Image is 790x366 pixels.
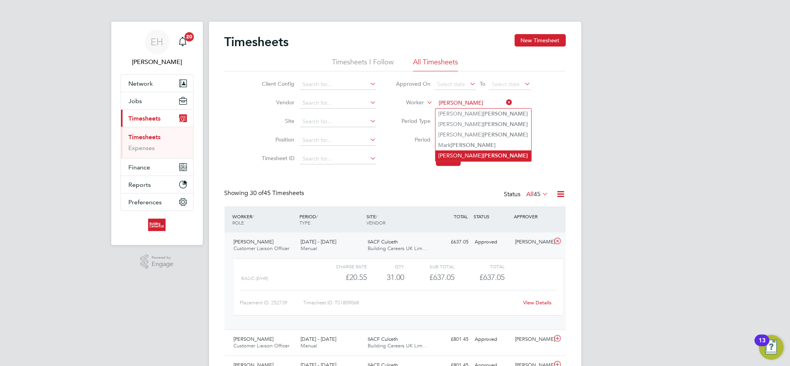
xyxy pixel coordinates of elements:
[472,209,512,223] div: STATUS
[368,245,427,252] span: Building Careers UK Lim…
[405,271,455,284] div: £637.05
[121,57,194,67] span: Emma Hughes
[300,79,376,90] input: Search for...
[303,297,519,309] div: Timesheet ID: TS1809068
[300,154,376,164] input: Search for...
[121,110,193,127] button: Timesheets
[759,340,766,350] div: 13
[316,213,318,219] span: /
[300,98,376,109] input: Search for...
[368,336,398,342] span: IIACF Culceth
[759,335,784,360] button: Open Resource Center, 13 new notifications
[472,333,512,346] div: Approved
[512,209,552,223] div: APPROVER
[300,135,376,146] input: Search for...
[413,57,458,71] li: All Timesheets
[121,193,193,211] button: Preferences
[512,236,552,249] div: [PERSON_NAME]
[479,273,505,282] span: £637.05
[368,238,398,245] span: IIACF Culceth
[483,121,528,128] b: [PERSON_NAME]
[250,189,264,197] span: 30 of
[129,181,151,188] span: Reports
[365,209,432,230] div: SITE
[252,213,254,219] span: /
[368,342,427,349] span: Building Careers UK Lim…
[436,98,512,109] input: Search for...
[477,79,487,89] span: To
[297,209,365,230] div: PERIOD
[405,262,455,271] div: Sub Total
[225,189,306,197] div: Showing
[121,75,193,92] button: Network
[140,254,173,269] a: Powered byEngage
[437,81,465,88] span: Select date
[367,262,405,271] div: QTY
[129,144,155,152] a: Expenses
[492,81,520,88] span: Select date
[242,276,268,281] span: BAsic (£/HR)
[436,109,531,119] li: [PERSON_NAME]
[121,159,193,176] button: Finance
[152,254,173,261] span: Powered by
[148,219,166,231] img: buildingcareersuk-logo-retina.png
[451,142,496,148] b: [PERSON_NAME]
[259,80,294,87] label: Client Config
[483,131,528,138] b: [PERSON_NAME]
[259,117,294,124] label: Site
[389,99,424,107] label: Worker
[301,342,317,349] span: Manual
[523,299,551,306] a: View Details
[301,245,317,252] span: Manual
[129,115,161,122] span: Timesheets
[367,271,405,284] div: 31.00
[432,236,472,249] div: £637.05
[121,176,193,193] button: Reports
[301,238,336,245] span: [DATE] - [DATE]
[436,129,531,140] li: [PERSON_NAME]
[185,32,194,41] span: 20
[121,127,193,158] div: Timesheets
[534,190,541,198] span: 45
[129,164,150,171] span: Finance
[472,236,512,249] div: Approved
[129,80,153,87] span: Network
[436,119,531,129] li: [PERSON_NAME]
[299,219,310,226] span: TYPE
[504,189,550,200] div: Status
[483,110,528,117] b: [PERSON_NAME]
[527,190,549,198] label: All
[225,34,289,50] h2: Timesheets
[454,213,468,219] span: TOTAL
[234,336,274,342] span: [PERSON_NAME]
[121,29,194,67] a: EH[PERSON_NAME]
[129,97,142,105] span: Jobs
[396,136,430,143] label: Period
[233,219,244,226] span: ROLE
[455,262,505,271] div: Total
[432,333,472,346] div: £801.45
[150,37,163,47] span: EH
[396,117,430,124] label: Period Type
[234,342,290,349] span: Customer Liaison Officer
[129,199,162,206] span: Preferences
[515,34,566,47] button: New Timesheet
[396,80,430,87] label: Approved On
[259,155,294,162] label: Timesheet ID
[152,261,173,268] span: Engage
[240,297,303,309] div: Placement ID: 252739
[376,213,377,219] span: /
[259,99,294,106] label: Vendor
[129,133,161,141] a: Timesheets
[121,92,193,109] button: Jobs
[332,57,394,71] li: Timesheets I Follow
[366,219,385,226] span: VENDOR
[436,150,531,161] li: [PERSON_NAME]
[512,333,552,346] div: [PERSON_NAME]
[111,22,203,245] nav: Main navigation
[234,245,290,252] span: Customer Liaison Officer
[301,336,336,342] span: [DATE] - [DATE]
[259,136,294,143] label: Position
[316,262,366,271] div: Charge rate
[250,189,304,197] span: 45 Timesheets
